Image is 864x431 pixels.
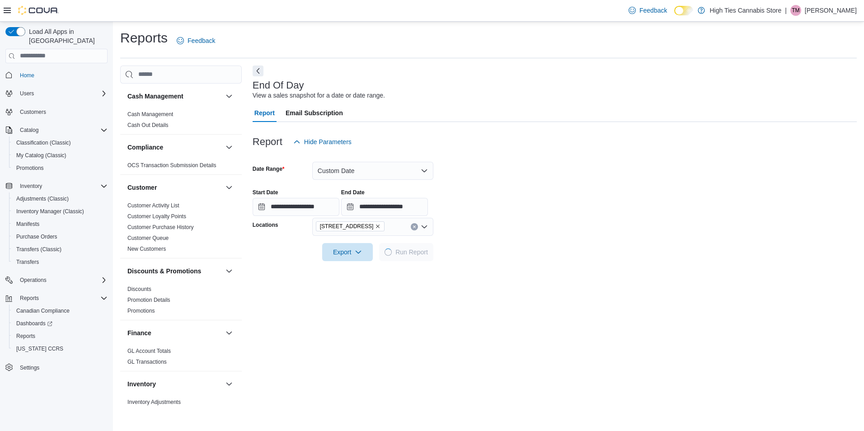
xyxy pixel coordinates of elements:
[127,122,169,128] a: Cash Out Details
[341,189,365,196] label: End Date
[224,379,235,389] button: Inventory
[16,293,108,304] span: Reports
[224,182,235,193] button: Customer
[127,328,222,337] button: Finance
[120,284,242,320] div: Discounts & Promotions
[120,160,242,174] div: Compliance
[9,136,111,149] button: Classification (Classic)
[312,162,433,180] button: Custom Date
[13,318,56,329] a: Dashboards
[127,399,181,405] a: Inventory Adjustments
[16,333,35,340] span: Reports
[286,104,343,122] span: Email Subscription
[9,218,111,230] button: Manifests
[127,328,151,337] h3: Finance
[127,162,216,169] a: OCS Transaction Submission Details
[127,111,173,118] span: Cash Management
[13,343,67,354] a: [US_STATE] CCRS
[421,223,428,230] button: Open list of options
[16,233,57,240] span: Purchase Orders
[9,230,111,243] button: Purchase Orders
[127,224,194,231] span: Customer Purchase History
[127,213,186,220] span: Customer Loyalty Points
[9,205,111,218] button: Inventory Manager (Classic)
[5,65,108,398] nav: Complex example
[18,6,59,15] img: Cova
[9,342,111,355] button: [US_STATE] CCRS
[16,246,61,253] span: Transfers (Classic)
[2,361,111,374] button: Settings
[13,305,108,316] span: Canadian Compliance
[127,246,166,252] a: New Customers
[16,362,43,373] a: Settings
[20,183,42,190] span: Inventory
[290,133,355,151] button: Hide Parameters
[2,124,111,136] button: Catalog
[127,307,155,314] span: Promotions
[127,92,183,101] h3: Cash Management
[13,244,65,255] a: Transfers (Classic)
[13,193,72,204] a: Adjustments (Classic)
[120,109,242,134] div: Cash Management
[375,224,380,229] button: Remove 179 Montreal Rd from selection in this group
[16,152,66,159] span: My Catalog (Classic)
[9,162,111,174] button: Promotions
[13,219,43,230] a: Manifests
[9,317,111,330] a: Dashboards
[20,72,34,79] span: Home
[625,1,671,19] a: Feedback
[13,331,39,342] a: Reports
[13,163,108,173] span: Promotions
[379,243,433,261] button: LoadingRun Report
[16,181,108,192] span: Inventory
[9,305,111,317] button: Canadian Compliance
[224,142,235,153] button: Compliance
[13,231,61,242] a: Purchase Orders
[328,243,367,261] span: Export
[127,348,171,354] a: GL Account Totals
[411,223,418,230] button: Clear input
[9,243,111,256] button: Transfers (Classic)
[253,91,385,100] div: View a sales snapshot for a date or date range.
[13,318,108,329] span: Dashboards
[13,137,75,148] a: Classification (Classic)
[674,6,693,15] input: Dark Mode
[2,69,111,82] button: Home
[805,5,857,16] p: [PERSON_NAME]
[16,195,69,202] span: Adjustments (Classic)
[127,202,179,209] a: Customer Activity List
[13,219,108,230] span: Manifests
[127,224,194,230] a: Customer Purchase History
[16,361,108,373] span: Settings
[304,137,352,146] span: Hide Parameters
[792,5,799,16] span: TM
[13,244,108,255] span: Transfers (Classic)
[16,106,108,117] span: Customers
[16,293,42,304] button: Reports
[395,248,428,257] span: Run Report
[316,221,385,231] span: 179 Montreal Rd
[253,198,339,216] input: Press the down key to open a popover containing a calendar.
[13,257,42,267] a: Transfers
[253,221,278,229] label: Locations
[127,183,222,192] button: Customer
[127,267,201,276] h3: Discounts & Promotions
[20,90,34,97] span: Users
[127,358,167,365] span: GL Transactions
[13,206,108,217] span: Inventory Manager (Classic)
[127,143,222,152] button: Compliance
[127,286,151,293] span: Discounts
[127,308,155,314] a: Promotions
[120,346,242,371] div: Finance
[253,165,285,173] label: Date Range
[16,164,44,172] span: Promotions
[127,379,222,389] button: Inventory
[253,80,304,91] h3: End Of Day
[127,245,166,253] span: New Customers
[709,5,781,16] p: High Ties Cannabis Store
[16,139,71,146] span: Classification (Classic)
[16,275,108,286] span: Operations
[13,163,47,173] a: Promotions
